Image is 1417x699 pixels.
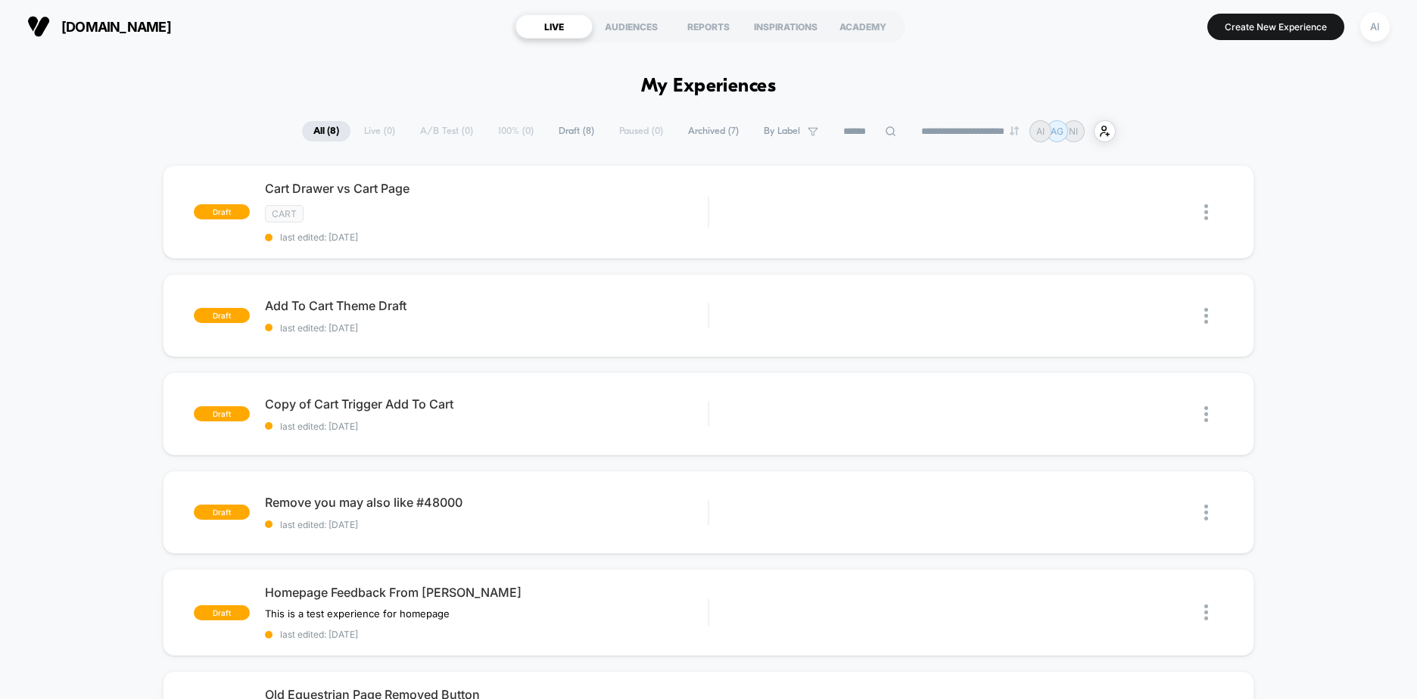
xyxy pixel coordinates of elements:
[1069,126,1078,137] p: NI
[265,629,708,640] span: last edited: [DATE]
[1051,126,1064,137] p: AG
[764,126,800,137] span: By Label
[547,121,606,141] span: Draft ( 8 )
[265,519,708,530] span: last edited: [DATE]
[515,14,593,39] div: LIVE
[1010,126,1019,135] img: end
[1204,406,1208,422] img: close
[265,181,708,196] span: Cart Drawer vs Cart Page
[1036,126,1045,137] p: AI
[265,298,708,313] span: Add To Cart Theme Draft
[593,14,670,39] div: AUDIENCES
[27,15,50,38] img: Visually logo
[677,121,750,141] span: Archived ( 7 )
[265,231,708,243] span: last edited: [DATE]
[61,19,171,35] span: [DOMAIN_NAME]
[641,76,777,98] h1: My Experiences
[670,14,747,39] div: REPORTS
[265,396,708,412] span: Copy of Cart Trigger Add To Cart
[194,204,250,219] span: draft
[1356,11,1394,42] button: AI
[265,421,708,432] span: last edited: [DATE]
[1204,204,1208,220] img: close
[824,14,902,39] div: ACADEMY
[302,121,350,141] span: All ( 8 )
[747,14,824,39] div: INSPIRATIONS
[194,308,250,323] span: draft
[265,322,708,334] span: last edited: [DATE]
[1204,604,1208,620] img: close
[1204,308,1208,324] img: close
[1360,12,1390,42] div: AI
[23,14,176,39] button: [DOMAIN_NAME]
[265,495,708,510] span: Remove you may also like #48000
[194,406,250,421] span: draft
[265,585,708,600] span: Homepage Feedback From [PERSON_NAME]
[194,605,250,620] span: draft
[1204,505,1208,520] img: close
[265,607,450,620] span: This is a test experience for homepage
[265,205,304,222] span: CART
[194,505,250,520] span: draft
[1207,14,1344,40] button: Create New Experience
